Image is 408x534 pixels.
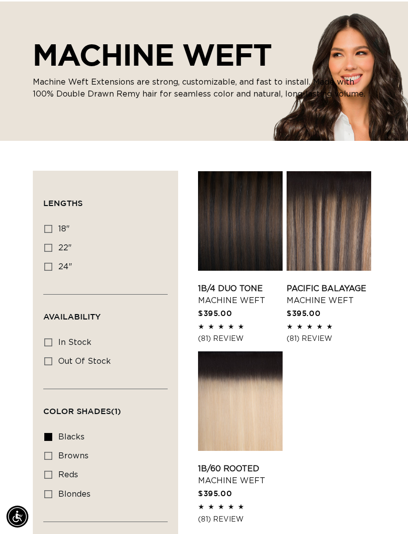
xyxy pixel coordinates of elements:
[58,471,78,479] span: reds
[43,407,121,416] span: Color Shades
[198,283,283,307] a: 1B/4 Duo Tone Machine Weft
[6,506,28,528] div: Accessibility Menu
[58,338,92,346] span: In stock
[198,463,283,487] a: 1B/60 Rooted Machine Weft
[111,407,121,416] span: (1)
[58,452,89,460] span: browns
[43,199,83,208] span: Lengths
[58,263,72,271] span: 24"
[43,312,101,321] span: Availability
[58,244,72,252] span: 22"
[58,433,85,441] span: blacks
[43,295,168,330] summary: Availability (0 selected)
[58,357,111,365] span: Out of stock
[58,225,70,233] span: 18"
[43,181,168,217] summary: Lengths (0 selected)
[33,37,375,72] h2: MACHINE WEFT
[43,389,168,425] summary: Color Shades (1 selected)
[58,490,91,498] span: blondes
[287,283,371,307] a: Pacific Balayage Machine Weft
[33,76,375,100] p: Machine Weft Extensions are strong, customizable, and fast to install. Made with 100% Double Draw...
